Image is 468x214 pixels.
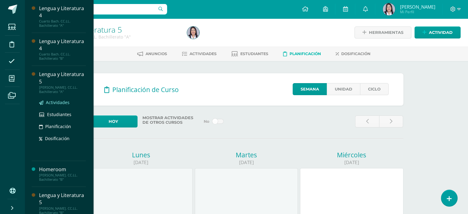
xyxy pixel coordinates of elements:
[39,5,86,19] div: Lengua y Literatura 4
[137,49,167,59] a: Anuncios
[195,159,298,166] div: [DATE]
[39,166,86,173] div: Homeroom
[354,26,411,38] a: Herramientas
[336,49,370,59] a: Dosificación
[300,159,403,166] div: [DATE]
[190,51,217,56] span: Actividades
[47,111,71,117] span: Estudiantes
[429,27,453,38] span: Actividad
[182,49,217,59] a: Actividades
[29,4,167,14] input: Busca un usuario...
[39,52,86,61] div: Cuarto Bach. CC.LL. Bachillerato "B"
[293,83,327,95] a: Semana
[283,49,321,59] a: Planificación
[383,3,395,15] img: f694820f4938eda63754dc7830486a17.png
[400,9,435,14] span: Mi Perfil
[39,166,86,182] a: Homeroom[PERSON_NAME]. CC.LL. Bachillerato "B"
[140,115,200,125] label: Mostrar actividades de otros cursos
[414,26,461,38] a: Actividad
[39,19,86,28] div: Cuarto Bach. CC.LL. Bachillerato "A"
[39,99,86,106] a: Actividades
[195,151,298,159] div: Martes
[45,135,70,141] span: Dosificación
[39,71,86,85] div: Lengua y Literatura 5
[39,71,86,94] a: Lengua y Literatura 5[PERSON_NAME]. CC.LL. Bachillerato "A"
[327,83,360,95] a: Unidad
[341,51,370,56] span: Dosificación
[45,123,71,129] span: Planificación
[369,27,403,38] span: Herramientas
[39,192,86,206] div: Lengua y Literatura 5
[39,38,86,61] a: Lengua y Literatura 4Cuarto Bach. CC.LL. Bachillerato "B"
[300,151,403,159] div: Miércoles
[39,123,86,130] a: Planificación
[48,25,180,34] h1: Lengua y Literatura 5
[360,83,389,95] a: Ciclo
[39,38,86,52] div: Lengua y Literatura 4
[112,85,179,94] span: Planificación de Curso
[39,85,86,94] div: [PERSON_NAME]. CC.LL. Bachillerato "A"
[146,51,167,56] span: Anuncios
[46,99,70,105] span: Actividades
[90,151,193,159] div: Lunes
[39,173,86,182] div: [PERSON_NAME]. CC.LL. Bachillerato "B"
[231,49,268,59] a: Estudiantes
[39,5,86,28] a: Lengua y Literatura 4Cuarto Bach. CC.LL. Bachillerato "A"
[90,115,138,127] a: Hoy
[39,135,86,142] a: Dosificación
[39,111,86,118] a: Estudiantes
[90,159,193,166] div: [DATE]
[240,51,268,56] span: Estudiantes
[290,51,321,56] span: Planificación
[400,4,435,10] span: [PERSON_NAME]
[48,34,180,40] div: Quinto Bach. CC.LL. Bachillerato 'A'
[187,26,199,39] img: f694820f4938eda63754dc7830486a17.png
